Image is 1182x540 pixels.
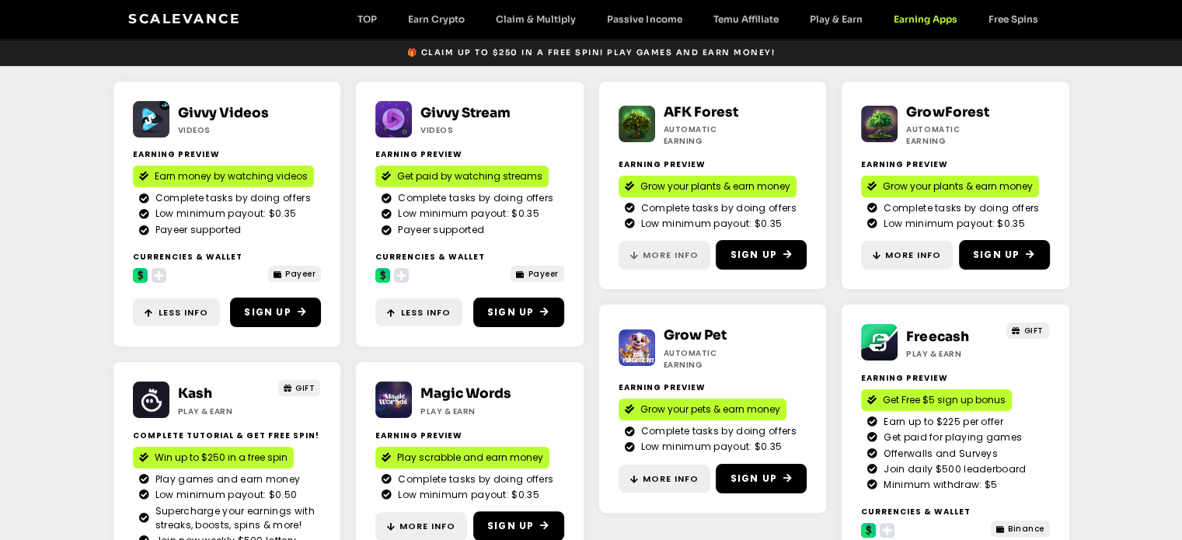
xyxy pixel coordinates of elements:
span: Sign Up [487,519,534,533]
a: Freecash [906,329,968,345]
a: Passive Income [591,13,697,25]
a: Win up to $250 in a free spin [133,447,294,469]
span: Sign Up [730,472,776,486]
a: Sign Up [716,240,807,270]
h2: Earning Preview [861,159,1050,170]
span: Payeer [528,268,559,280]
a: Earning Apps [877,13,972,25]
span: Sign Up [487,305,534,319]
h2: Earning Preview [133,148,322,160]
a: Temu Affiliate [697,13,793,25]
span: Win up to $250 in a free spin [155,451,288,465]
a: Givvy Stream [420,105,511,121]
span: Get Free $5 sign up bonus [883,393,1006,407]
h2: Earning Preview [375,148,564,160]
a: Grow Pet [664,327,727,343]
a: GIFT [278,380,321,396]
span: Complete tasks by doing offers [637,424,797,438]
span: Play games and earn money [152,472,301,486]
span: Get paid by watching streams [397,169,542,183]
nav: Menu [342,13,1053,25]
span: Minimum withdraw: $5 [880,478,997,492]
h2: Videos [178,124,272,136]
span: Sign Up [244,305,291,319]
a: Payeer [268,266,322,282]
span: Grow your plants & earn money [883,179,1033,193]
span: More Info [643,249,699,262]
span: Low minimum payout: $0.35 [880,217,1025,231]
a: TOP [342,13,392,25]
h2: Earning Preview [619,381,807,393]
span: GIFT [295,382,315,394]
span: Earn up to $225 per offer [880,415,1003,429]
span: Complete tasks by doing offers [880,201,1039,215]
span: More Info [399,520,455,533]
span: Low minimum payout: $0.35 [152,207,297,221]
a: Play & Earn [793,13,877,25]
span: Low minimum payout: $0.35 [394,488,539,502]
a: More Info [861,241,953,270]
a: Scalevance [128,11,240,26]
a: Play scrabble and earn money [375,447,549,469]
span: Complete tasks by doing offers [394,472,553,486]
a: Get paid by watching streams [375,165,549,187]
span: Complete tasks by doing offers [637,201,797,215]
h2: Earning Preview [619,159,807,170]
span: Complete tasks by doing offers [152,191,311,205]
a: Grow your pets & earn money [619,399,786,420]
h2: Earning Preview [375,430,564,441]
a: Earn money by watching videos [133,165,314,187]
a: GrowForest [906,104,988,120]
h2: Currencies & Wallet [375,251,489,263]
a: More Info [619,465,710,493]
a: Free Spins [972,13,1053,25]
span: Offerwalls and Surveys [880,447,998,461]
a: Grow your plants & earn money [619,176,797,197]
a: Kash [178,385,212,402]
a: Magic Words [420,385,511,402]
span: More Info [643,472,699,486]
a: Payeer [511,266,564,282]
h2: Automatic earning [906,124,1000,147]
span: Low minimum payout: $0.35 [637,217,783,231]
span: Complete tasks by doing offers [394,191,553,205]
span: Grow your pets & earn money [640,402,780,416]
span: Earn money by watching videos [155,169,308,183]
span: Join daily $500 leaderboard [880,462,1026,476]
a: Claim & Multiply [480,13,591,25]
a: More Info [619,241,710,270]
span: Low minimum payout: $0.35 [394,207,539,221]
span: Sign Up [730,248,776,262]
h2: Play & Earn [906,348,1000,360]
h2: complete tutorial & get free spin! [133,430,322,441]
h2: Play & Earn [178,406,272,417]
a: Sign Up [716,464,807,493]
span: Supercharge your earnings with streaks, boosts, spins & more! [152,504,315,532]
span: Grow your plants & earn money [640,179,790,193]
a: Grow your plants & earn money [861,176,1039,197]
a: Sign Up [230,298,321,327]
h2: Videos [420,124,514,136]
a: Sign Up [959,240,1050,270]
a: Binance [991,521,1050,537]
span: GIFT [1024,325,1044,336]
span: More Info [885,249,941,262]
span: Less Info [401,306,451,319]
span: Payeer [285,268,316,280]
span: Binance [1008,523,1044,535]
a: Less Info [375,298,462,327]
span: Payeer supported [152,223,242,237]
h2: Automatic earning [664,347,758,371]
h2: Play & Earn [420,406,514,417]
a: Sign Up [473,298,564,327]
a: Earn Crypto [392,13,480,25]
span: Get paid for playing games [880,430,1022,444]
a: Get Free $5 sign up bonus [861,389,1012,411]
h2: Earning Preview [861,372,1050,384]
span: Play scrabble and earn money [397,451,543,465]
h2: Currencies & Wallet [861,506,975,517]
span: Low minimum payout: $0.50 [152,488,298,502]
span: Sign Up [973,248,1020,262]
a: Givvy Videos [178,105,269,121]
span: 🎁 Claim up to $250 in a free spin! Play games and earn money! [407,47,776,58]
